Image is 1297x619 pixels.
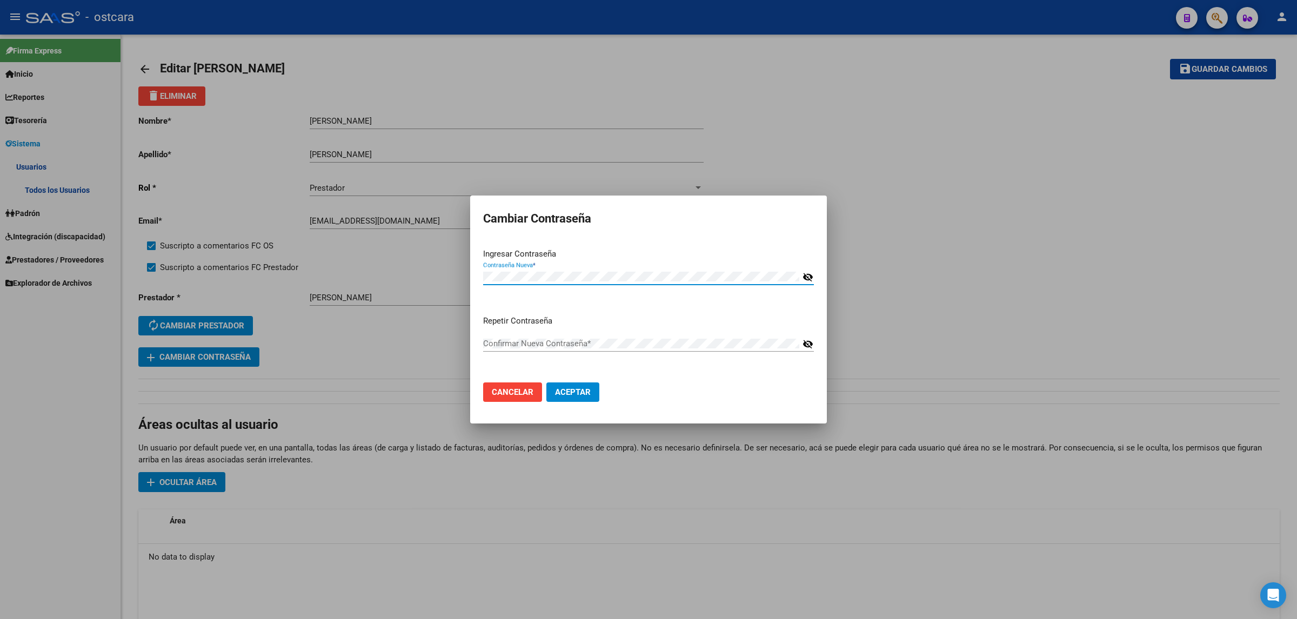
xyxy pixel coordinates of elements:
[483,382,542,402] button: Cancelar
[546,382,599,402] button: Aceptar
[492,387,533,397] span: Cancelar
[1260,582,1286,608] div: Open Intercom Messenger
[803,338,813,351] mat-icon: visibility_off
[483,248,814,260] p: Ingresar Contraseña
[555,387,591,397] span: Aceptar
[483,208,814,229] h2: Cambiar Contraseña
[803,271,813,284] mat-icon: visibility_off
[483,315,814,327] p: Repetir Contraseña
